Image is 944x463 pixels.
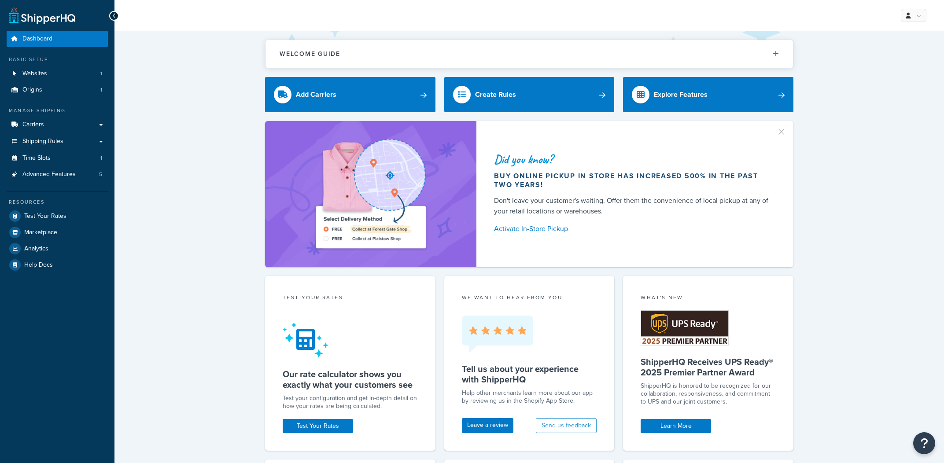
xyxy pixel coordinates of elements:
[22,35,52,43] span: Dashboard
[283,294,418,304] div: Test your rates
[7,66,108,82] li: Websites
[7,166,108,183] li: Advanced Features
[7,56,108,63] div: Basic Setup
[7,150,108,166] a: Time Slots1
[265,77,435,112] a: Add Carriers
[7,31,108,47] a: Dashboard
[7,208,108,224] a: Test Your Rates
[494,195,772,217] div: Don't leave your customer's waiting. Offer them the convenience of local pickup at any of your re...
[100,70,102,77] span: 1
[22,70,47,77] span: Websites
[641,419,711,433] a: Learn More
[913,432,935,454] button: Open Resource Center
[22,154,51,162] span: Time Slots
[7,117,108,133] a: Carriers
[536,418,597,433] button: Send us feedback
[641,294,776,304] div: What's New
[623,77,793,112] a: Explore Features
[494,153,772,165] div: Did you know?
[7,82,108,98] a: Origins1
[24,245,48,253] span: Analytics
[7,133,108,150] a: Shipping Rules
[296,88,336,101] div: Add Carriers
[7,198,108,206] div: Resources
[280,51,340,57] h2: Welcome Guide
[462,364,597,385] h5: Tell us about your experience with ShipperHQ
[24,261,53,269] span: Help Docs
[7,166,108,183] a: Advanced Features5
[7,224,108,240] a: Marketplace
[7,257,108,273] a: Help Docs
[641,356,776,378] h5: ShipperHQ Receives UPS Ready® 2025 Premier Partner Award
[444,77,615,112] a: Create Rules
[7,150,108,166] li: Time Slots
[475,88,516,101] div: Create Rules
[494,172,772,189] div: Buy online pickup in store has increased 500% in the past two years!
[462,418,513,433] a: Leave a review
[641,382,776,406] p: ShipperHQ is honored to be recognized for our collaboration, responsiveness, and commitment to UP...
[283,394,418,410] div: Test your configuration and get in-depth detail on how your rates are being calculated.
[22,86,42,94] span: Origins
[7,107,108,114] div: Manage Shipping
[283,369,418,390] h5: Our rate calculator shows you exactly what your customers see
[24,213,66,220] span: Test Your Rates
[99,171,102,178] span: 5
[22,121,44,129] span: Carriers
[283,419,353,433] a: Test Your Rates
[265,40,793,68] button: Welcome Guide
[654,88,708,101] div: Explore Features
[7,241,108,257] a: Analytics
[7,82,108,98] li: Origins
[100,86,102,94] span: 1
[462,294,597,301] p: we want to hear from you
[22,171,76,178] span: Advanced Features
[291,134,450,254] img: ad-shirt-map-b0359fc47e01cab431d101c4b569394f6a03f54285957d908178d52f29eb9668.png
[7,66,108,82] a: Websites1
[100,154,102,162] span: 1
[22,138,63,145] span: Shipping Rules
[494,223,772,235] a: Activate In-Store Pickup
[24,229,57,236] span: Marketplace
[462,389,597,405] p: Help other merchants learn more about our app by reviewing us in the Shopify App Store.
